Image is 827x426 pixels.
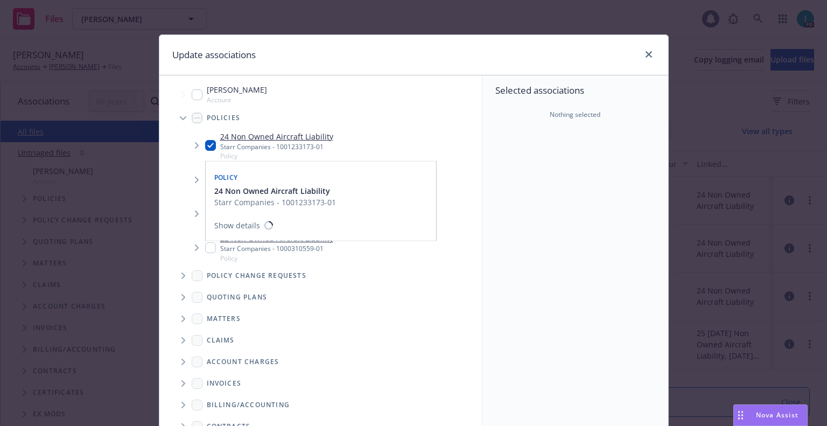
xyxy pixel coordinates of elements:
span: Account [207,95,267,104]
span: Quoting plans [207,294,268,301]
button: 24 Non Owned Aircraft Liability [214,185,336,197]
button: Nova Assist [733,404,808,426]
span: Billing/Accounting [207,402,290,408]
div: Starr Companies - 1000310559-01 [220,244,333,253]
span: Policies [207,115,241,121]
span: Nothing selected [550,110,600,120]
div: Starr Companies - 1001233173-01 [220,142,333,151]
a: close [642,48,655,61]
span: Nova Assist [756,410,798,420]
a: 24 Non Owned Aircraft Liability [220,131,333,142]
span: Claims [207,337,235,344]
span: [PERSON_NAME] [207,84,267,95]
span: Matters [207,316,241,322]
span: Selected associations [495,84,655,97]
span: Account charges [207,359,279,365]
div: Tree Example [159,82,482,394]
div: Drag to move [734,405,747,425]
h1: Update associations [172,48,256,62]
span: Policy [214,173,238,182]
span: Starr Companies - 1001233173-01 [214,197,336,208]
span: Policy change requests [207,273,306,279]
span: Policy [220,151,333,160]
span: Invoices [207,380,242,387]
span: 24 Non Owned Aircraft Liability [214,185,330,197]
span: Policy [220,254,333,263]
